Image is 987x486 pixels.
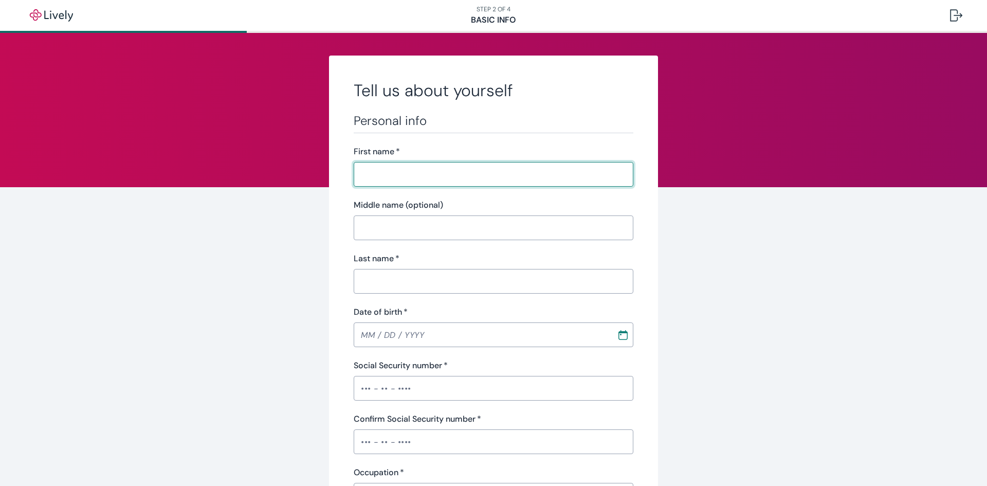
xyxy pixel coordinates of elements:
label: Occupation [354,466,404,479]
h3: Personal info [354,113,633,129]
input: MM / DD / YYYY [354,325,610,345]
label: Confirm Social Security number [354,413,481,425]
svg: Calendar [618,330,628,340]
label: Middle name (optional) [354,199,443,211]
label: First name [354,146,400,158]
button: Log out [942,3,971,28]
h2: Tell us about yourself [354,80,633,101]
label: Social Security number [354,359,448,372]
input: ••• - •• - •••• [354,378,633,399]
img: Lively [23,9,80,22]
button: Choose date [614,326,632,344]
label: Date of birth [354,306,408,318]
input: ••• - •• - •••• [354,431,633,452]
label: Last name [354,253,399,265]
